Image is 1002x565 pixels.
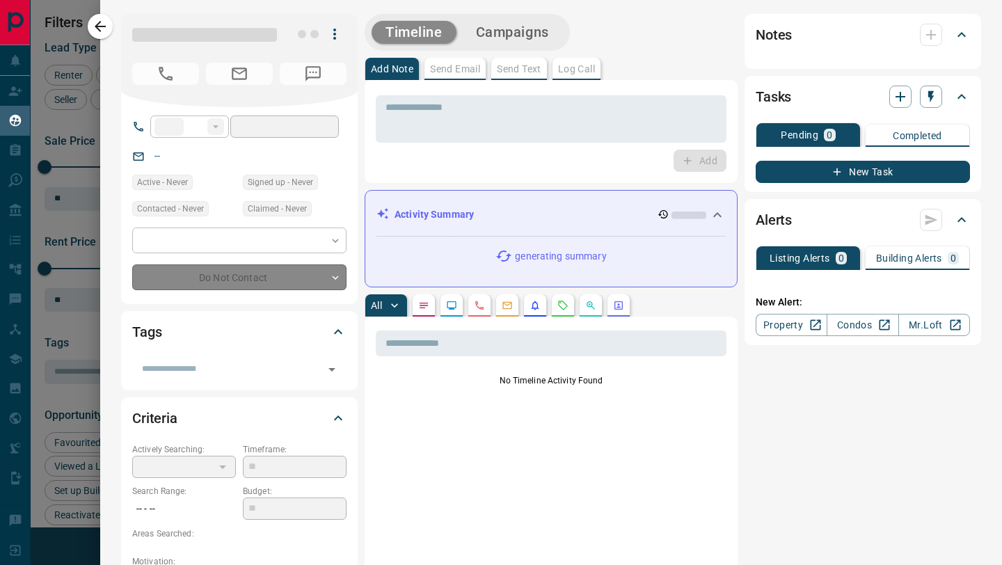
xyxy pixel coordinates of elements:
svg: Lead Browsing Activity [446,300,457,311]
button: Open [322,360,342,379]
a: Condos [827,314,898,336]
span: Claimed - Never [248,202,307,216]
p: No Timeline Activity Found [376,374,726,387]
svg: Notes [418,300,429,311]
p: Search Range: [132,485,236,498]
span: No Number [132,63,199,85]
a: Mr.Loft [898,314,970,336]
h2: Alerts [756,209,792,231]
a: Property [756,314,827,336]
h2: Criteria [132,407,177,429]
svg: Listing Alerts [530,300,541,311]
p: 0 [951,253,956,263]
span: Active - Never [137,175,188,189]
h2: Tags [132,321,161,343]
div: Criteria [132,401,347,435]
div: Alerts [756,203,970,237]
p: Actively Searching: [132,443,236,456]
a: -- [154,150,160,161]
p: generating summary [515,249,606,264]
p: New Alert: [756,295,970,310]
svg: Emails [502,300,513,311]
svg: Opportunities [585,300,596,311]
svg: Calls [474,300,485,311]
svg: Agent Actions [613,300,624,311]
span: Signed up - Never [248,175,313,189]
div: Tasks [756,80,970,113]
div: Activity Summary [376,202,726,228]
button: Campaigns [462,21,563,44]
button: Timeline [372,21,456,44]
p: Add Note [371,64,413,74]
div: Notes [756,18,970,51]
p: 0 [827,130,832,140]
span: No Email [206,63,273,85]
h2: Tasks [756,86,791,108]
span: Contacted - Never [137,202,204,216]
svg: Requests [557,300,568,311]
div: Tags [132,315,347,349]
p: -- - -- [132,498,236,520]
p: Completed [893,131,942,141]
span: No Number [280,63,347,85]
div: Do Not Contact [132,264,347,290]
p: Building Alerts [876,253,942,263]
p: Pending [781,130,818,140]
p: All [371,301,382,310]
h2: Notes [756,24,792,46]
button: New Task [756,161,970,183]
p: 0 [838,253,844,263]
p: Budget: [243,485,347,498]
p: Activity Summary [395,207,474,222]
p: Areas Searched: [132,527,347,540]
p: Listing Alerts [770,253,830,263]
p: Timeframe: [243,443,347,456]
